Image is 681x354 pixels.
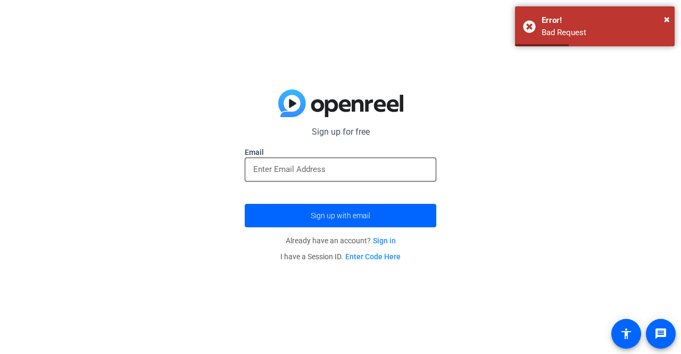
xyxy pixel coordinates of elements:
img: blue-gradient.svg [278,89,403,117]
div: Error! [542,14,667,27]
p: Sign up for free [245,126,436,138]
a: Enter Code Here [345,252,401,261]
input: Enter Email Address [253,163,428,176]
span: × [664,13,670,26]
div: Bad Request [542,27,667,39]
a: Sign in [373,236,396,245]
mat-icon: accessibility [620,327,633,340]
button: Sign up with email [245,204,436,227]
span: I have a Session ID. [280,252,401,261]
label: Email [245,147,436,158]
span: Already have an account? [286,236,396,245]
button: Close [664,11,670,27]
mat-icon: message [654,327,667,340]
